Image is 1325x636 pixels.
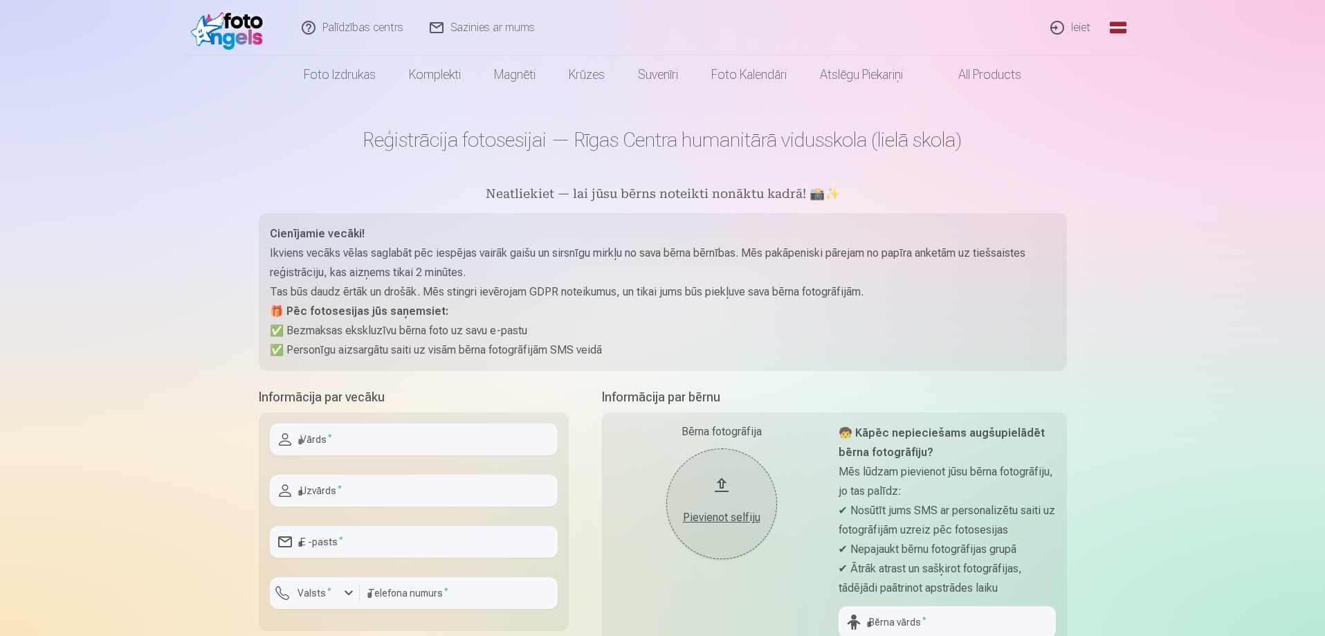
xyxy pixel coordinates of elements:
[259,185,1067,205] h5: Neatliekiet — lai jūsu bērns noteikti nonāktu kadrā! 📸✨
[839,462,1056,501] p: Mēs lūdzam pievienot jūsu bērna fotogrāfiju, jo tas palīdz:
[270,577,360,609] button: Valsts*
[552,55,621,94] a: Krūzes
[392,55,477,94] a: Komplekti
[839,559,1056,598] p: ✔ Ātrāk atrast un sašķirot fotogrāfijas, tādējādi paātrinot apstrādes laiku
[803,55,920,94] a: Atslēgu piekariņi
[270,305,448,318] strong: 🎁 Pēc fotosesijas jūs saņemsiet:
[270,340,1056,360] p: ✅ Personīgu aizsargātu saiti uz visām bērna fotogrāfijām SMS veidā
[270,282,1056,302] p: Tas būs daudz ērtāk un drošāk. Mēs stingri ievērojam GDPR noteikumus, un tikai jums būs piekļuve ...
[270,227,365,240] strong: Cienījamie vecāki!
[287,55,392,94] a: Foto izdrukas
[191,6,271,50] img: /fa1
[259,127,1067,152] h1: Reģistrācija fotosesijai — Rīgas Centra humanitārā vidusskola (lielā skola)
[292,586,337,600] label: Valsts
[270,321,1056,340] p: ✅ Bezmaksas ekskluzīvu bērna foto uz savu e-pastu
[680,509,763,526] div: Pievienot selfiju
[666,448,777,559] button: Pievienot selfiju
[839,501,1056,540] p: ✔ Nosūtīt jums SMS ar personalizētu saiti uz fotogrāfijām uzreiz pēc fotosesijas
[839,540,1056,559] p: ✔ Nepajaukt bērnu fotogrāfijas grupā
[270,244,1056,282] p: Ikviens vecāks vēlas saglabāt pēc iespējas vairāk gaišu un sirsnīgu mirkļu no sava bērna bērnības...
[613,424,830,440] div: Bērna fotogrāfija
[839,426,1045,459] strong: 🧒 Kāpēc nepieciešams augšupielādēt bērna fotogrāfiju?
[695,55,803,94] a: Foto kalendāri
[602,388,1067,407] h5: Informācija par bērnu
[477,55,552,94] a: Magnēti
[259,388,569,407] h5: Informācija par vecāku
[621,55,695,94] a: Suvenīri
[920,55,1038,94] a: All products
